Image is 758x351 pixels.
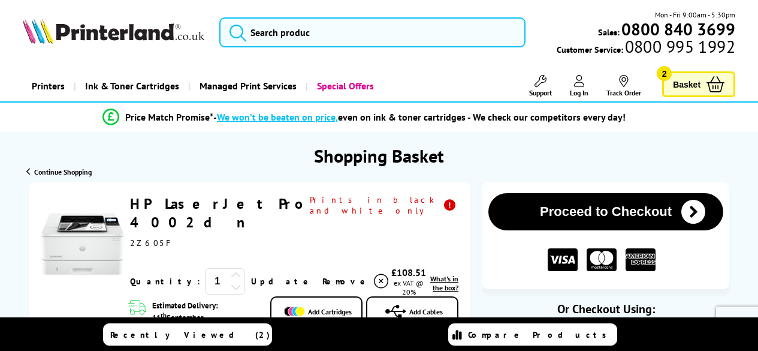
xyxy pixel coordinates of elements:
[219,17,526,47] input: Search produc
[34,167,92,176] span: Continue Shopping
[26,167,92,176] a: Continue Shopping
[482,301,729,317] div: Or Checkout Using:
[74,71,188,101] a: Ink & Toner Cartridges
[623,41,735,52] span: 0800 995 1992
[130,276,200,287] span: Quantity:
[6,107,722,128] li: modal_Promise
[188,71,306,101] a: Managed Print Services
[488,193,723,230] button: Proceed to Checkout
[673,76,700,92] span: Basket
[130,194,301,232] a: HP LaserJet Pro 4002dn
[308,307,352,316] span: Add Cartridges
[557,41,735,55] span: Customer Service:
[570,88,588,97] span: Log In
[468,329,613,340] span: Compare Products
[529,88,552,97] span: Support
[130,238,174,248] span: 2Z605F
[213,111,626,123] div: - even on ink & toner cartridges - We check our competitors every day!
[394,278,424,296] span: ex VAT @ 20%
[322,272,390,290] a: Delete item from your basket
[620,23,735,35] a: 0800 840 3699
[655,9,735,20] span: Mon - Fri 9:00am - 5:30pm
[284,307,305,316] img: Add Cartridges
[587,248,617,272] img: MASTER CARD
[161,311,167,319] sup: th
[430,274,458,292] span: What's in the box?
[322,276,370,287] span: Remove
[152,301,258,323] span: Estimated Delivery: 11 September
[657,66,672,81] span: 2
[626,248,656,272] img: American Express
[23,71,74,101] a: Printers
[23,18,204,44] img: Printerland Logo
[529,75,552,97] a: Support
[621,18,735,40] b: 0800 840 3699
[598,26,620,38] span: Sales:
[41,202,124,286] img: HP LaserJet Pro 4002dn
[409,307,443,316] span: Add Cables
[662,71,735,97] a: Basket 2
[306,71,383,101] a: Special Offers
[570,75,588,97] a: Log In
[251,276,313,287] a: Update
[310,194,458,216] span: Prints in black and white only
[606,75,641,97] a: Track Order
[110,329,270,340] span: Recently Viewed (2)
[217,111,338,123] span: We won’t be beaten on price,
[390,266,427,278] div: £108.51
[103,323,272,346] a: Recently Viewed (2)
[23,18,204,46] a: Printerland Logo
[85,71,179,101] span: Ink & Toner Cartridges
[448,323,617,346] a: Compare Products
[125,111,213,123] span: Price Match Promise*
[314,144,444,167] h1: Shopping Basket
[427,274,458,292] a: lnk_inthebox
[548,248,578,272] img: VISA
